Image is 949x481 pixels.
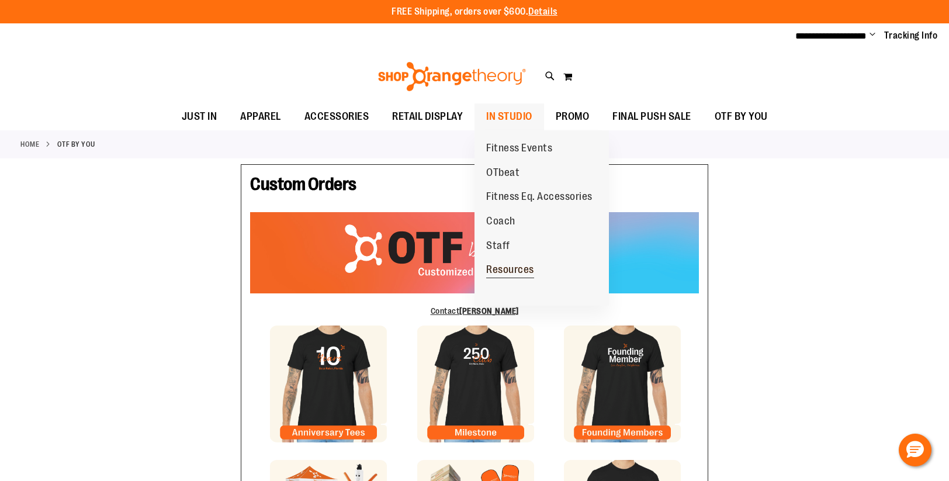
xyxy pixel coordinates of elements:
a: ACCESSORIES [293,103,381,130]
a: Coach [474,209,527,234]
strong: OTF By You [57,139,95,150]
span: JUST IN [182,103,217,130]
span: Coach [486,215,515,230]
a: Contact[PERSON_NAME] [431,306,519,316]
button: Account menu [870,30,875,41]
a: FINAL PUSH SALE [601,103,703,130]
a: Tracking Info [884,29,938,42]
span: IN STUDIO [486,103,532,130]
b: [PERSON_NAME] [459,306,519,316]
a: Home [20,139,39,150]
a: Fitness Eq. Accessories [474,185,604,209]
a: APPAREL [228,103,293,130]
span: PROMO [556,103,590,130]
span: Resources [486,264,534,278]
span: ACCESSORIES [304,103,369,130]
span: RETAIL DISPLAY [392,103,463,130]
a: IN STUDIO [474,103,544,130]
a: PROMO [544,103,601,130]
a: JUST IN [170,103,229,130]
a: OTF BY YOU [703,103,780,130]
span: Fitness Eq. Accessories [486,191,593,205]
a: Staff [474,234,522,258]
img: Shop Orangetheory [376,62,528,91]
p: FREE Shipping, orders over $600. [392,5,557,19]
ul: IN STUDIO [474,130,609,306]
img: Founding Member Tile [564,326,681,442]
a: Fitness Events [474,136,564,161]
span: OTF BY YOU [715,103,768,130]
img: Milestone Tile [417,326,534,442]
a: Resources [474,258,546,282]
a: RETAIL DISPLAY [380,103,474,130]
h1: Custom Orders [250,174,699,200]
a: Details [528,6,557,17]
span: Staff [486,240,510,254]
a: OTbeat [474,161,531,185]
img: Anniversary Tile [270,326,387,442]
span: OTbeat [486,167,519,181]
button: Hello, have a question? Let’s chat. [899,434,931,466]
span: APPAREL [240,103,281,130]
span: Fitness Events [486,142,552,157]
img: OTF Custom Orders [250,212,699,293]
span: FINAL PUSH SALE [612,103,691,130]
